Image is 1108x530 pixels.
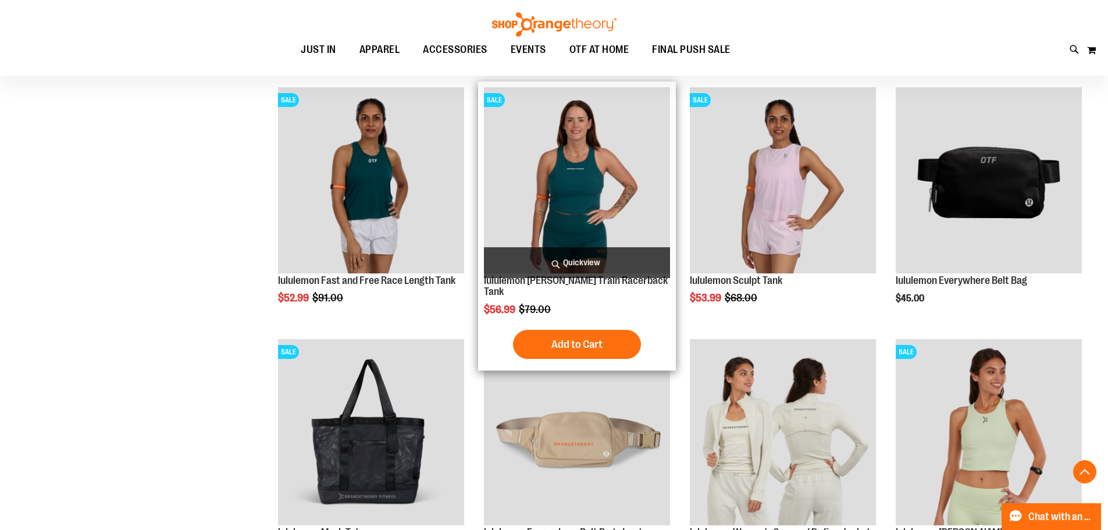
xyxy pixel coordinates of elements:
a: Product image for lululemon Everywhere Belt Bag LargeSALE [484,339,670,527]
span: $53.99 [690,292,723,304]
span: Chat with an Expert [1028,511,1094,522]
div: product [684,81,882,334]
span: EVENTS [511,37,546,63]
a: FINAL PUSH SALE [640,37,742,63]
a: Product image for lululemon Define Jacket Cropped [690,339,876,527]
a: ACCESSORIES [411,37,499,63]
a: lululemon Fast and Free Race Length Tank [278,275,455,286]
a: Main Image of 1538347SALE [690,87,876,275]
button: Chat with an Expert [1002,503,1102,530]
button: Add to Cart [513,330,641,359]
a: lululemon Everywhere Belt Bag [896,275,1027,286]
img: Product image for lululemon Mesh Tote [278,339,464,525]
span: APPAREL [359,37,400,63]
a: EVENTS [499,37,558,63]
a: Product image for lululemon Mesh ToteSALE [278,339,464,527]
a: Product image for lululemon Wunder Train Racerback TankSALE [896,339,1082,527]
a: lululemon Wunder Train Racerback TankSALE [484,87,670,275]
a: lululemon Everywhere Belt Bag [896,87,1082,275]
div: product [272,81,470,334]
span: OTF AT HOME [569,37,629,63]
button: Back To Top [1073,460,1096,483]
a: OTF AT HOME [558,37,641,63]
span: $91.00 [312,292,345,304]
span: SALE [278,93,299,107]
a: lululemon [PERSON_NAME] Train Racerback Tank [484,275,668,298]
img: Main Image of 1538347 [690,87,876,273]
a: lululemon Sculpt Tank [690,275,782,286]
span: $68.00 [725,292,759,304]
a: APPAREL [348,37,412,63]
img: Product image for lululemon Define Jacket Cropped [690,339,876,525]
span: Add to Cart [551,338,603,351]
span: $56.99 [484,304,517,315]
span: SALE [690,93,711,107]
span: ACCESSORIES [423,37,487,63]
span: $79.00 [519,304,553,315]
img: lululemon Everywhere Belt Bag [896,87,1082,273]
span: SALE [484,93,505,107]
span: $52.99 [278,292,311,304]
img: Product image for lululemon Wunder Train Racerback Tank [896,339,1082,525]
span: SALE [896,345,917,359]
span: JUST IN [301,37,336,63]
span: $45.00 [896,293,926,304]
div: product [890,81,1088,334]
span: SALE [278,345,299,359]
a: Main view of 2024 August lululemon Fast and Free Race Length TankSALE [278,87,464,275]
a: JUST IN [289,37,348,63]
a: Quickview [484,247,670,278]
div: product [478,81,676,371]
img: lululemon Wunder Train Racerback Tank [484,87,670,273]
img: Shop Orangetheory [490,12,618,37]
img: Main view of 2024 August lululemon Fast and Free Race Length Tank [278,87,464,273]
span: FINAL PUSH SALE [652,37,731,63]
img: Product image for lululemon Everywhere Belt Bag Large [484,339,670,525]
